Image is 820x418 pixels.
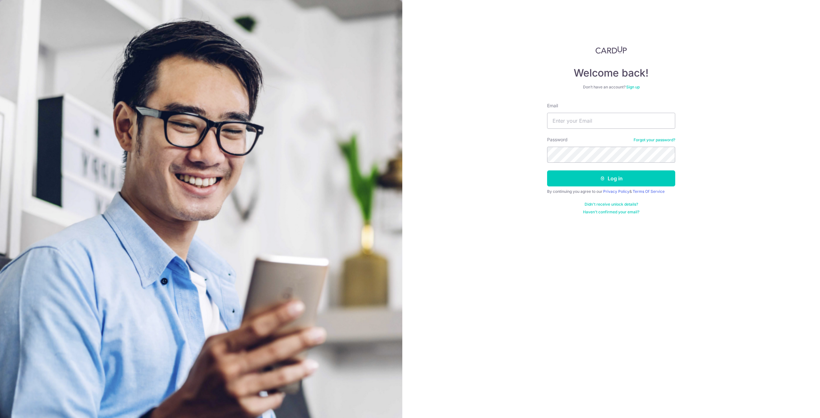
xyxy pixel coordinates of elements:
[634,137,675,143] a: Forgot your password?
[603,189,629,194] a: Privacy Policy
[595,46,627,54] img: CardUp Logo
[547,189,675,194] div: By continuing you agree to our &
[547,113,675,129] input: Enter your Email
[585,202,638,207] a: Didn't receive unlock details?
[633,189,665,194] a: Terms Of Service
[547,170,675,186] button: Log in
[547,67,675,79] h4: Welcome back!
[547,85,675,90] div: Don’t have an account?
[583,209,639,215] a: Haven't confirmed your email?
[626,85,640,89] a: Sign up
[547,136,568,143] label: Password
[547,102,558,109] label: Email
